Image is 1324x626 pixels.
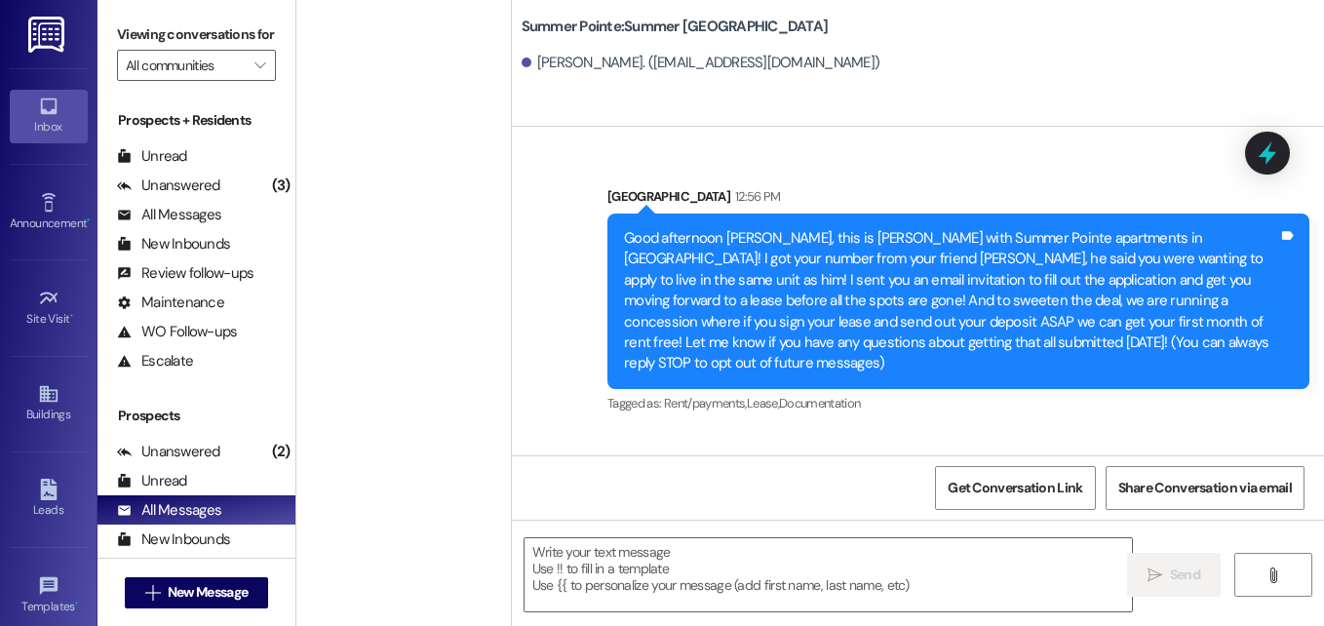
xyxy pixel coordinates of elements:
img: ResiDesk Logo [28,17,68,53]
span: Lease , [747,395,779,411]
i:  [1148,567,1162,583]
div: Maintenance [117,293,224,313]
div: Good afternoon [PERSON_NAME], this is [PERSON_NAME] with Summer Pointe apartments in [GEOGRAPHIC_... [624,228,1278,374]
button: New Message [125,577,269,608]
div: Unanswered [117,442,220,462]
span: Documentation [779,395,861,411]
div: Escalate [117,351,193,372]
span: Get Conversation Link [948,478,1082,498]
div: (3) [267,171,295,201]
a: Site Visit • [10,282,88,334]
div: (2) [267,437,295,467]
i:  [1266,567,1280,583]
div: New Inbounds [117,234,230,254]
span: Send [1170,565,1200,585]
button: Get Conversation Link [935,466,1095,510]
div: [PERSON_NAME]. ([EMAIL_ADDRESS][DOMAIN_NAME]) [522,53,880,73]
i:  [145,585,160,601]
i:  [254,58,265,73]
div: [GEOGRAPHIC_DATA] [607,186,1309,214]
div: 12:56 PM [730,186,781,207]
div: New Inbounds [117,529,230,550]
div: Unread [117,146,187,167]
span: Share Conversation via email [1118,478,1292,498]
div: WO Follow-ups [117,322,237,342]
span: New Message [168,582,248,603]
span: • [87,214,90,227]
a: Buildings [10,377,88,430]
label: Viewing conversations for [117,20,276,50]
button: Send [1127,553,1222,597]
input: All communities [126,50,245,81]
a: Leads [10,473,88,526]
div: All Messages [117,205,221,225]
div: Unread [117,471,187,491]
div: All Messages [117,500,221,521]
button: Share Conversation via email [1106,466,1305,510]
b: Summer Pointe: Summer [GEOGRAPHIC_DATA] [522,17,829,37]
div: Review follow-ups [117,263,253,284]
span: Rent/payments , [664,395,747,411]
span: • [70,309,73,323]
a: Inbox [10,90,88,142]
a: Templates • [10,569,88,622]
div: Prospects + Residents [97,110,295,131]
div: Prospects [97,406,295,426]
div: Tagged as: [607,389,1309,417]
div: Unanswered [117,176,220,196]
span: • [75,597,78,610]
